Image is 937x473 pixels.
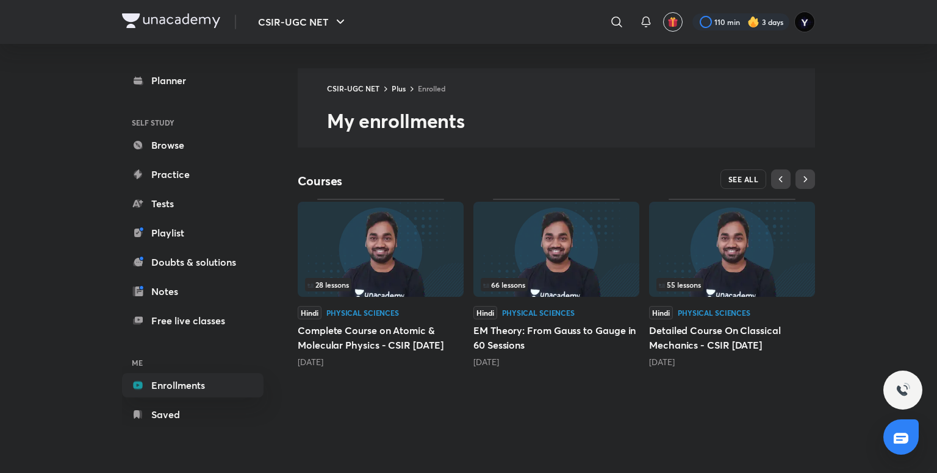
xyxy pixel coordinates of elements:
div: infocontainer [305,278,456,291]
img: Company Logo [122,13,220,28]
a: Enrolled [418,84,445,93]
img: streak [747,16,759,28]
a: Tests [122,191,264,216]
span: 28 lessons [307,281,349,288]
button: avatar [663,12,683,32]
img: Thumbnail [649,202,815,297]
div: Physical Sciences [502,309,575,316]
h5: Detailed Course On Classical Mechanics - CSIR [DATE] [649,323,815,352]
h2: My enrollments [327,108,815,133]
img: ttu [896,383,910,397]
a: Notes [122,279,264,304]
h6: ME [122,352,264,373]
div: infosection [656,278,808,291]
div: infocontainer [481,278,632,291]
img: Thumbnail [298,202,464,297]
div: infosection [305,278,456,291]
a: Doubts & solutions [122,250,264,274]
a: Practice [122,162,264,187]
span: 66 lessons [483,281,525,288]
a: Plus [392,84,406,93]
div: 2 months ago [473,356,639,368]
div: left [481,278,632,291]
h5: Complete Course on Atomic & Molecular Physics - CSIR [DATE] [298,323,464,352]
h4: Courses [298,173,556,189]
a: CSIR-UGC NET [327,84,379,93]
div: Physical Sciences [326,309,399,316]
div: Complete Course on Atomic & Molecular Physics - CSIR Dec 2025 [298,199,464,368]
div: EM Theory: From Gauss to Gauge in 60 Sessions [473,199,639,368]
div: 3 months ago [649,356,815,368]
div: left [305,278,456,291]
button: CSIR-UGC NET [251,10,355,34]
h6: SELF STUDY [122,112,264,133]
img: Yedhukrishna Nambiar [794,12,815,32]
span: 55 lessons [659,281,701,288]
img: Thumbnail [473,202,639,297]
h5: EM Theory: From Gauss to Gauge in 60 Sessions [473,323,639,352]
a: Planner [122,68,264,93]
a: Free live classes [122,308,264,333]
a: Browse [122,133,264,157]
div: left [656,278,808,291]
button: SEE ALL [720,169,767,189]
a: Company Logo [122,13,220,31]
div: Physical Sciences [678,309,750,316]
div: infosection [481,278,632,291]
a: Playlist [122,221,264,245]
span: Hindi [473,306,497,319]
span: Hindi [298,306,321,319]
div: Detailed Course On Classical Mechanics - CSIR June 2025 [649,199,815,368]
div: infocontainer [656,278,808,291]
span: SEE ALL [728,175,759,183]
img: avatar [667,16,678,27]
span: Hindi [649,306,673,319]
div: 29 days ago [298,356,464,368]
a: Saved [122,402,264,427]
a: Enrollments [122,373,264,397]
